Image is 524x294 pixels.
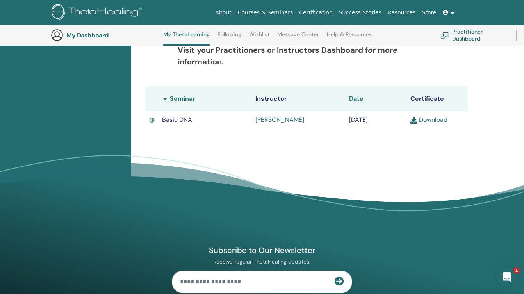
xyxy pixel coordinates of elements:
img: logo.png [52,4,145,21]
a: Download [410,116,447,124]
a: My ThetaLearning [163,31,210,46]
a: Practitioner Dashboard [440,27,506,44]
a: Wishlist [249,31,270,44]
a: Following [217,31,241,44]
a: About [212,5,234,20]
span: 1 [513,267,520,274]
img: chalkboard-teacher.svg [440,32,449,38]
a: Resources [385,5,419,20]
span: Basic DNA [162,116,192,124]
h3: My Dashboard [66,32,144,39]
td: [DATE] [345,111,406,128]
iframe: Intercom live chat [497,267,516,286]
a: Certification [296,5,335,20]
a: Success Stories [336,5,385,20]
a: Store [419,5,440,20]
th: Certificate [406,86,468,111]
a: Date [349,94,364,103]
a: [PERSON_NAME] [255,116,304,124]
h4: Subscribe to Our Newsletter [172,245,352,255]
a: Help & Resources [327,31,372,44]
img: Active Certificate [149,116,154,124]
a: Courses & Seminars [235,5,296,20]
a: Message Center [277,31,319,44]
th: Instructor [251,86,345,111]
img: generic-user-icon.jpg [51,29,63,41]
p: Receive regular ThetaHealing updates! [172,258,352,265]
b: Visit your Practitioners or Instructors Dashboard for more information. [178,45,397,67]
img: download.svg [410,117,417,124]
